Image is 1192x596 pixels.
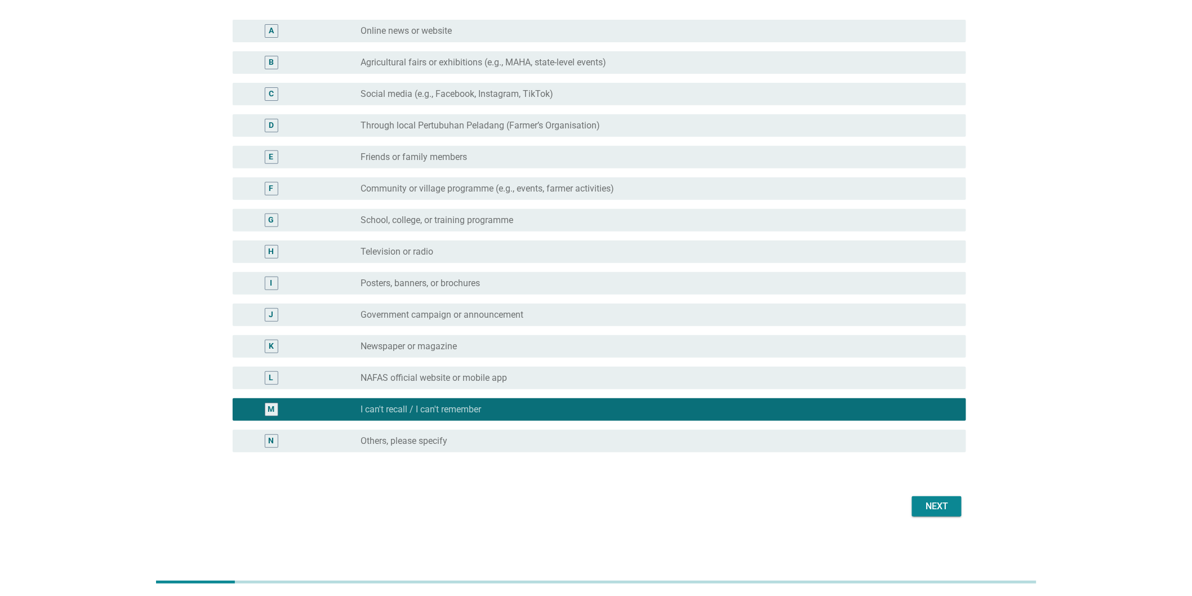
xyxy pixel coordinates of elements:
[921,500,953,513] div: Next
[361,278,480,289] label: Posters, banners, or brochures
[269,435,274,447] div: N
[361,120,600,131] label: Through local Pertubuhan Peladang (Farmer’s Organisation)
[269,340,274,352] div: K
[270,277,273,289] div: I
[269,119,274,131] div: D
[361,183,614,194] label: Community or village programme (e.g., events, farmer activities)
[268,403,275,415] div: M
[269,25,274,37] div: A
[269,214,274,226] div: G
[269,183,274,194] div: F
[912,496,962,517] button: Next
[269,151,274,163] div: E
[269,372,274,384] div: L
[361,88,553,100] label: Social media (e.g., Facebook, Instagram, TikTok)
[361,309,523,321] label: Government campaign or announcement
[269,246,274,257] div: H
[361,246,433,257] label: Television or radio
[269,88,274,100] div: C
[269,56,274,68] div: B
[361,435,447,447] label: Others, please specify
[361,25,452,37] label: Online news or website
[361,341,457,352] label: Newspaper or magazine
[269,309,274,321] div: J
[361,372,507,384] label: NAFAS official website or mobile app
[361,57,606,68] label: Agricultural fairs or exhibitions (e.g., MAHA, state-level events)
[361,215,513,226] label: School, college, or training programme
[361,152,467,163] label: Friends or family members
[361,404,481,415] label: I can't recall / I can't remember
